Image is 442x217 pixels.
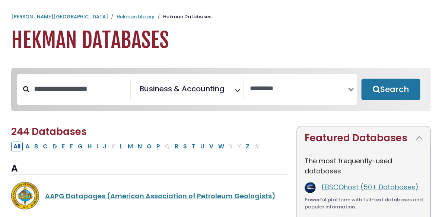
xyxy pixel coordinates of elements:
[305,156,423,176] p: The most frequently-used databases
[94,142,100,151] button: Filter Results I
[137,83,225,94] li: Business & Accounting
[11,125,87,138] span: 244 Databases
[322,182,419,192] a: EBSCOhost (50+ Databases)
[11,141,263,151] div: Alpha-list to filter by first letter of database name
[29,83,130,95] input: Search database by title or keyword
[67,142,75,151] button: Filter Results F
[11,142,23,151] button: All
[11,68,431,111] nav: Search filters
[11,28,431,53] h1: Hekman Databases
[125,142,135,151] button: Filter Results M
[60,142,67,151] button: Filter Results E
[23,142,32,151] button: Filter Results A
[45,191,276,201] a: AAPG Datapages (American Association of Petroleum Geologists)
[41,142,50,151] button: Filter Results C
[305,196,423,211] div: Powerful platform with full-text databases and popular information.
[11,13,431,21] nav: breadcrumb
[155,13,212,21] li: Hekman Databases
[362,79,421,100] button: Submit for Search Results
[50,142,59,151] button: Filter Results D
[32,142,40,151] button: Filter Results B
[144,142,154,151] button: Filter Results O
[226,87,231,95] textarea: Search
[11,163,288,174] h3: A
[190,142,198,151] button: Filter Results T
[172,142,181,151] button: Filter Results R
[76,142,85,151] button: Filter Results G
[85,142,94,151] button: Filter Results H
[297,126,430,150] button: Featured Databases
[198,142,207,151] button: Filter Results U
[101,142,109,151] button: Filter Results J
[136,142,144,151] button: Filter Results N
[140,83,225,94] span: Business & Accounting
[207,142,216,151] button: Filter Results V
[250,85,349,93] textarea: Search
[118,142,125,151] button: Filter Results L
[11,13,108,20] a: [PERSON_NAME][GEOGRAPHIC_DATA]
[244,142,252,151] button: Filter Results Z
[216,142,226,151] button: Filter Results W
[181,142,189,151] button: Filter Results S
[117,13,155,20] a: Hekman Library
[154,142,162,151] button: Filter Results P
